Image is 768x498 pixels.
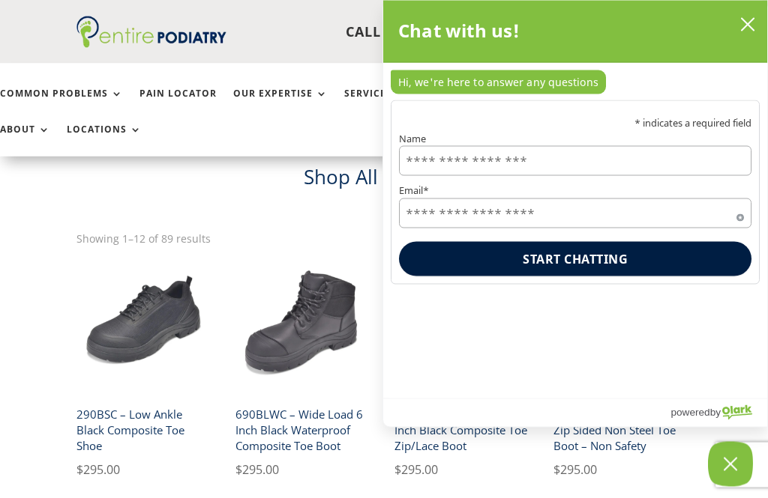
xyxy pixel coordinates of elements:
[76,462,83,479] span: $
[391,70,606,94] p: Hi, we're here to answer any questions
[398,16,520,46] h2: Chat with us!
[736,211,744,219] span: Required field
[553,462,560,479] span: $
[233,88,328,121] a: Our Expertise
[344,88,407,121] a: Services
[399,146,751,176] input: Name
[139,88,217,121] a: Pain Locator
[76,164,691,198] h2: Shop All Products
[76,16,226,48] img: logo (1)
[553,462,597,479] bdi: 295.00
[394,462,401,479] span: $
[235,260,371,480] a: 690BLWC wide load safety boot waterproof composite toe black690BLWC – Wide Load 6 Inch Black Wate...
[399,242,751,276] button: Start chatting
[235,462,242,479] span: $
[553,402,689,461] h2: 690BZN Wide Load Black Zip Sided Non Steel Toe Boot – Non Safety
[235,260,371,395] img: 690BLWC wide load safety boot waterproof composite toe black
[394,402,530,461] h2: 690BZC – Wide Load 6 Inch Black Composite Toe Zip/Lace Boot
[76,260,212,395] img: 290BSC - LOW ANKLE BLACK COMPOSITE TOE SHOE
[383,63,767,100] div: chat
[235,462,279,479] bdi: 295.00
[736,13,760,36] button: close chatbox
[76,230,211,249] p: Showing 1–12 of 89 results
[399,186,751,195] label: Email*
[67,124,142,157] a: Locations
[226,22,567,42] p: CALL US [DATE]!
[670,399,767,427] a: Powered by Olark
[670,403,709,422] span: powered
[76,462,120,479] bdi: 295.00
[76,260,212,480] a: 290BSC - LOW ANKLE BLACK COMPOSITE TOE SHOE290BSC – Low Ankle Black Composite Toe Shoe $295.00
[399,118,751,128] p: * indicates a required field
[399,198,751,228] input: Email
[235,402,371,461] h2: 690BLWC – Wide Load 6 Inch Black Waterproof Composite Toe Boot
[76,402,212,461] h2: 290BSC – Low Ankle Black Composite Toe Shoe
[708,442,753,487] button: Close Chatbox
[76,36,226,51] a: Entire Podiatry
[710,403,721,422] span: by
[399,134,751,144] label: Name
[394,462,438,479] bdi: 295.00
